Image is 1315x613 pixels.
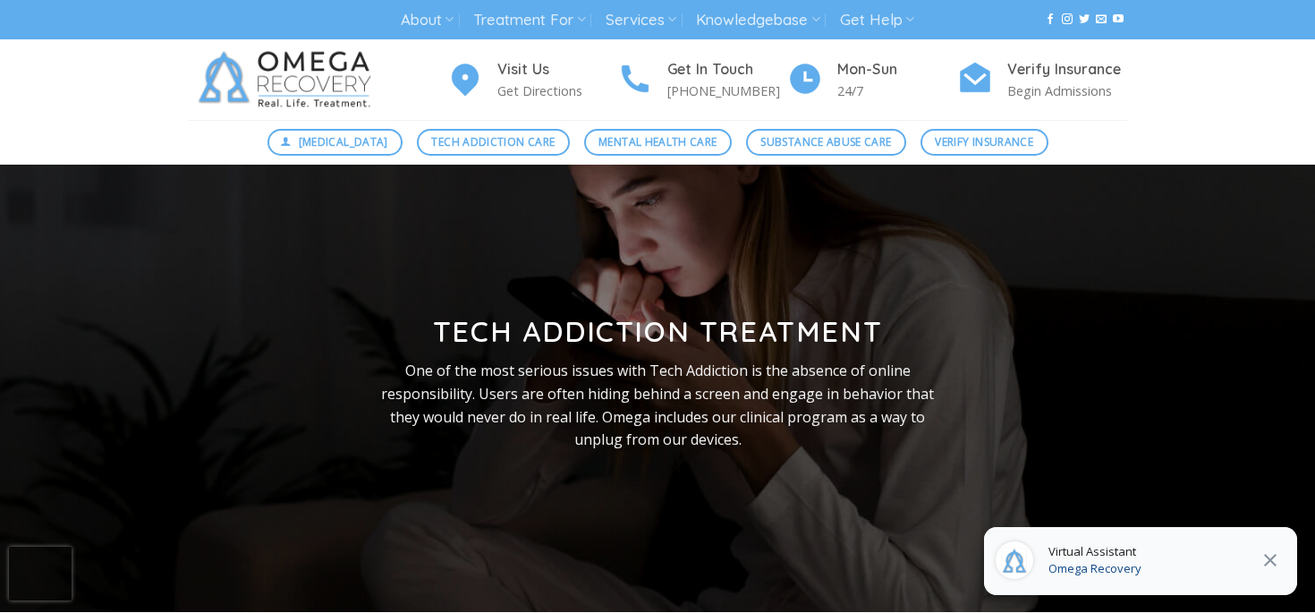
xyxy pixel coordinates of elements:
span: Verify Insurance [935,133,1033,150]
h4: Get In Touch [667,58,787,81]
a: Follow on YouTube [1113,13,1124,26]
iframe: reCAPTCHA [9,547,72,600]
p: Get Directions [497,81,617,101]
h4: Visit Us [497,58,617,81]
strong: Tech Addiction Treatment [433,313,882,349]
a: About [401,4,454,37]
img: Omega Recovery [188,39,389,120]
a: Get In Touch [PHONE_NUMBER] [617,58,787,102]
h4: Verify Insurance [1007,58,1127,81]
a: Follow on Twitter [1079,13,1090,26]
a: Mental Health Care [584,129,732,156]
span: [MEDICAL_DATA] [299,133,388,150]
a: Substance Abuse Care [746,129,906,156]
span: Substance Abuse Care [760,133,891,150]
p: [PHONE_NUMBER] [667,81,787,101]
a: Treatment For [473,4,585,37]
a: Services [606,4,676,37]
h4: Mon-Sun [837,58,957,81]
a: Visit Us Get Directions [447,58,617,102]
a: Knowledgebase [696,4,819,37]
a: [MEDICAL_DATA] [267,129,403,156]
a: Follow on Facebook [1045,13,1056,26]
a: Verify Insurance [920,129,1048,156]
a: Get Help [840,4,914,37]
p: One of the most serious issues with Tech Addiction is the absence of online responsibility. Users... [368,360,947,451]
span: Tech Addiction Care [431,133,555,150]
a: Verify Insurance Begin Admissions [957,58,1127,102]
a: Tech Addiction Care [417,129,570,156]
span: Mental Health Care [598,133,717,150]
p: Begin Admissions [1007,81,1127,101]
a: Follow on Instagram [1062,13,1073,26]
a: Send us an email [1096,13,1107,26]
p: 24/7 [837,81,957,101]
